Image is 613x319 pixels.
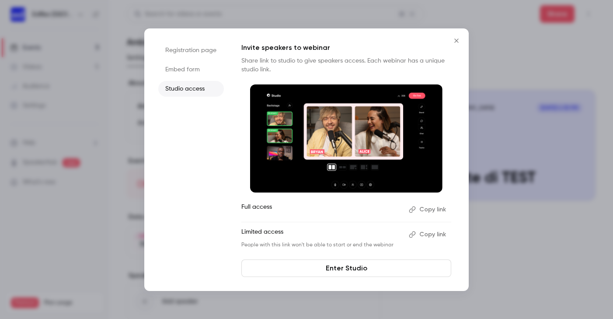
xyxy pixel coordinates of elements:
[405,203,451,217] button: Copy link
[405,228,451,242] button: Copy link
[241,228,402,242] p: Limited access
[158,62,224,77] li: Embed form
[158,81,224,97] li: Studio access
[241,259,451,277] a: Enter Studio
[241,42,451,53] p: Invite speakers to webinar
[250,84,442,193] img: Invite speakers to webinar
[448,32,465,49] button: Close
[241,56,451,74] p: Share link to studio to give speakers access. Each webinar has a unique studio link.
[241,203,402,217] p: Full access
[158,42,224,58] li: Registration page
[241,242,402,249] p: People with this link won't be able to start or end the webinar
